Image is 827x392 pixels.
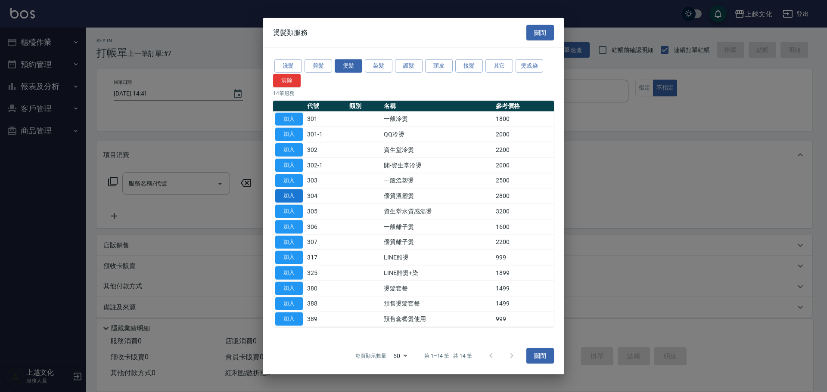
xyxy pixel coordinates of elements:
td: 2000 [494,127,554,142]
td: 一般冷燙 [382,111,493,127]
th: 名稱 [382,100,493,111]
td: 優質離子燙 [382,235,493,250]
td: 資生堂冷燙 [382,142,493,157]
div: 50 [390,344,410,367]
span: 燙髮類服務 [273,28,308,37]
td: 2800 [494,188,554,204]
td: 1600 [494,219,554,235]
td: LINE酷燙 [382,250,493,265]
td: 306 [305,219,347,235]
td: 1800 [494,111,554,127]
td: 303 [305,173,347,188]
button: 清除 [273,74,301,87]
button: 加入 [275,235,303,249]
button: 加入 [275,112,303,126]
td: 388 [305,296,347,312]
button: 加入 [275,281,303,295]
td: 預售套餐燙使用 [382,311,493,327]
td: 301 [305,111,347,127]
td: 389 [305,311,347,327]
th: 代號 [305,100,347,111]
button: 關閉 [526,25,554,40]
td: 2000 [494,157,554,173]
td: 304 [305,188,347,204]
button: 加入 [275,174,303,187]
p: 第 1–14 筆 共 14 筆 [424,352,472,360]
td: 開-資生堂冷燙 [382,157,493,173]
td: 一般溫塑燙 [382,173,493,188]
button: 加入 [275,297,303,310]
button: 加入 [275,158,303,172]
td: 優質溫塑燙 [382,188,493,204]
button: 加入 [275,220,303,233]
td: 305 [305,204,347,219]
th: 類別 [347,100,382,111]
th: 參考價格 [494,100,554,111]
td: 302 [305,142,347,157]
td: 3200 [494,204,554,219]
button: 關閉 [526,348,554,364]
td: 資生堂水質感湯燙 [382,204,493,219]
td: 1499 [494,296,554,312]
button: 剪髮 [305,59,332,73]
td: 2200 [494,142,554,157]
td: 999 [494,311,554,327]
button: 加入 [275,143,303,157]
td: 1899 [494,265,554,281]
button: 護髮 [395,59,423,73]
td: 2500 [494,173,554,188]
button: 洗髮 [274,59,302,73]
button: 加入 [275,205,303,218]
td: 307 [305,235,347,250]
td: 301-1 [305,127,347,142]
button: 加入 [275,189,303,203]
button: 加入 [275,312,303,326]
td: 一般離子燙 [382,219,493,235]
p: 14 筆服務 [273,89,554,97]
button: 頭皮 [425,59,453,73]
td: 燙髮套餐 [382,281,493,296]
td: 999 [494,250,554,265]
td: 325 [305,265,347,281]
button: 接髮 [455,59,483,73]
td: LINE酷燙+染 [382,265,493,281]
button: 其它 [485,59,513,73]
p: 每頁顯示數量 [355,352,386,360]
button: 染髮 [365,59,392,73]
td: 317 [305,250,347,265]
td: 302-1 [305,157,347,173]
td: QQ冷燙 [382,127,493,142]
td: 預售燙髮套餐 [382,296,493,312]
button: 燙髮 [335,59,362,73]
button: 燙或染 [516,59,543,73]
td: 1499 [494,281,554,296]
button: 加入 [275,251,303,264]
button: 加入 [275,128,303,141]
td: 380 [305,281,347,296]
button: 加入 [275,266,303,280]
td: 2200 [494,235,554,250]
